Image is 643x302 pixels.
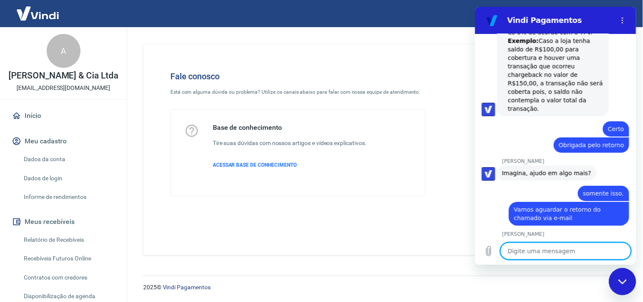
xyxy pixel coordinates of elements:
iframe: Janela de mensagens [475,7,636,265]
button: Carregar arquivo [5,236,22,253]
div: A [47,34,81,68]
button: Sair [602,6,633,22]
img: Fale conosco [459,58,588,171]
a: Início [10,106,117,125]
p: [PERSON_NAME] [27,151,161,158]
h6: Tire suas dúvidas com nossos artigos e vídeos explicativos. [213,139,367,148]
a: ACESSAR BASE DE CONHECIMENTO [213,161,367,169]
a: Relatório de Recebíveis [20,231,117,249]
a: Vindi Pagamentos [163,284,211,291]
span: Certo [133,119,149,126]
p: Está com alguma dúvida ou problema? Utilize os canais abaixo para falar com nossa equipe de atend... [170,88,426,96]
span: ACESSAR BASE DE CONHECIMENTO [213,162,297,168]
button: Meus recebíveis [10,213,117,231]
a: Recebíveis Futuros Online [20,250,117,267]
span: somente isso. [108,183,149,190]
img: Vindi [10,0,65,26]
p: [EMAIL_ADDRESS][DOMAIN_NAME] [17,84,110,92]
p: 2025 © [143,283,623,292]
a: Informe de rendimentos [20,188,117,206]
a: Dados de login [20,170,117,187]
p: [PERSON_NAME] & Cia Ltda [8,71,118,80]
h4: Fale conosco [170,71,426,81]
a: Dados da conta [20,151,117,168]
p: [PERSON_NAME] [27,224,161,231]
iframe: Botão para abrir a janela de mensagens, conversa em andamento [609,268,636,295]
button: Meu cadastro [10,132,117,151]
a: Contratos com credores [20,269,117,286]
span: Obrigada pelo retorno [84,135,149,142]
strong: Exemplo: [33,31,64,37]
span: Imagina, ajudo em algo mais? [27,163,117,170]
h5: Base de conhecimento [213,123,367,132]
span: Vamos aguardar o retorno do chamado via e-mail [39,199,128,215]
